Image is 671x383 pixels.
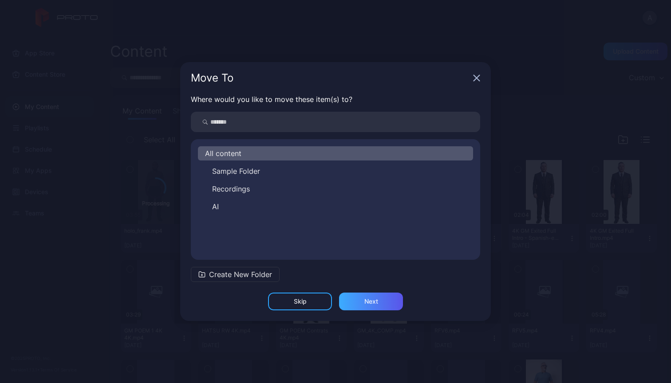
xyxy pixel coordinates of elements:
[212,166,260,176] span: Sample Folder
[268,293,332,310] button: Skip
[339,293,403,310] button: Next
[294,298,307,305] div: Skip
[209,269,272,280] span: Create New Folder
[198,182,473,196] button: Recordings
[191,94,480,105] p: Where would you like to move these item(s) to?
[198,164,473,178] button: Sample Folder
[198,199,473,214] button: AI
[212,184,250,194] span: Recordings
[191,73,470,83] div: Move To
[212,201,219,212] span: AI
[364,298,378,305] div: Next
[205,148,241,159] span: All content
[191,267,280,282] button: Create New Folder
